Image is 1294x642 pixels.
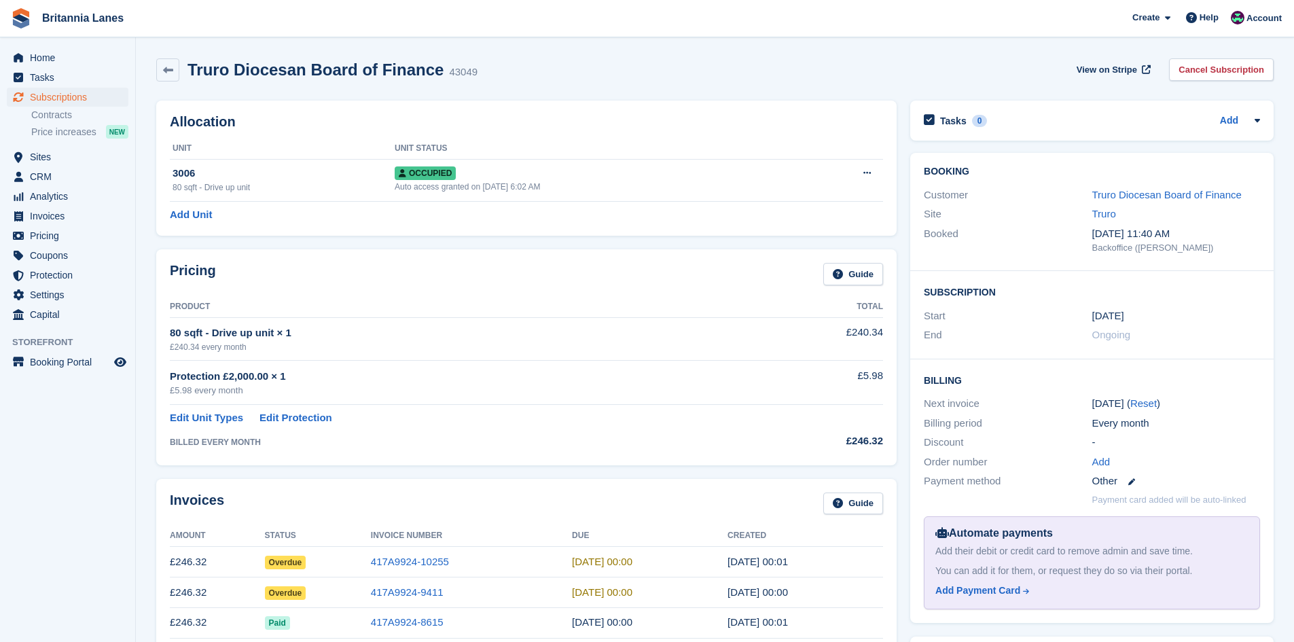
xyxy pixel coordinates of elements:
span: Pricing [30,226,111,245]
div: Automate payments [935,525,1248,541]
h2: Truro Diocesan Board of Finance [187,60,444,79]
div: Billing period [924,416,1092,431]
a: menu [7,226,128,245]
a: Guide [823,263,883,285]
span: View on Stripe [1077,63,1137,77]
th: Created [727,525,883,547]
time: 2025-07-30 23:01:19 UTC [727,556,788,567]
span: Invoices [30,207,111,226]
th: Product [170,296,751,318]
a: menu [7,266,128,285]
a: Guide [823,493,883,515]
a: Add Unit [170,207,212,223]
div: End [924,327,1092,343]
div: You can add it for them, or request they do so via their portal. [935,564,1248,578]
h2: Pricing [170,263,216,285]
span: Subscriptions [30,88,111,107]
td: £5.98 [751,361,883,405]
a: Reset [1130,397,1157,409]
img: stora-icon-8386f47178a22dfd0bd8f6a31ec36ba5ce8667c1dd55bd0f319d3a0aa187defe.svg [11,8,31,29]
a: Truro [1092,208,1116,219]
a: menu [7,207,128,226]
div: Start [924,308,1092,324]
span: Occupied [395,166,456,180]
a: 417A9924-10255 [371,556,449,567]
h2: Invoices [170,493,224,515]
span: Help [1200,11,1219,24]
div: Site [924,207,1092,222]
div: 3006 [173,166,395,181]
span: Sites [30,147,111,166]
td: £240.34 [751,317,883,360]
a: Britannia Lanes [37,7,129,29]
th: Amount [170,525,265,547]
div: Discount [924,435,1092,450]
span: Protection [30,266,111,285]
span: Overdue [265,586,306,600]
span: Analytics [30,187,111,206]
td: £246.32 [170,607,265,638]
a: menu [7,147,128,166]
a: Truro Diocesan Board of Finance [1092,189,1242,200]
a: 417A9924-9411 [371,586,444,598]
div: - [1092,435,1260,450]
a: Price increases NEW [31,124,128,139]
time: 2025-05-30 23:01:27 UTC [727,616,788,628]
time: 2025-07-01 23:00:00 UTC [572,586,632,598]
div: Next invoice [924,396,1092,412]
div: £5.98 every month [170,384,751,397]
h2: Subscription [924,285,1260,298]
span: Account [1246,12,1282,25]
div: 43049 [449,65,478,80]
a: menu [7,68,128,87]
a: Preview store [112,354,128,370]
div: [DATE] 11:40 AM [1092,226,1260,242]
span: Ongoing [1092,329,1131,340]
span: Create [1132,11,1160,24]
a: Edit Unit Types [170,410,243,426]
a: View on Stripe [1071,58,1153,81]
img: Kirsty Miles [1231,11,1244,24]
th: Due [572,525,727,547]
div: £246.32 [751,433,883,449]
div: Add Payment Card [935,584,1020,598]
a: Cancel Subscription [1169,58,1274,81]
span: Settings [30,285,111,304]
a: Add [1092,454,1111,470]
div: Protection £2,000.00 × 1 [170,369,751,385]
div: Auto access granted on [DATE] 6:02 AM [395,181,804,193]
div: Order number [924,454,1092,470]
a: menu [7,48,128,67]
td: £246.32 [170,547,265,577]
div: £240.34 every month [170,341,751,353]
div: BILLED EVERY MONTH [170,436,751,448]
a: menu [7,353,128,372]
td: £246.32 [170,577,265,608]
a: menu [7,167,128,186]
div: Booked [924,226,1092,255]
span: Tasks [30,68,111,87]
a: menu [7,246,128,265]
div: Backoffice ([PERSON_NAME]) [1092,241,1260,255]
h2: Tasks [940,115,967,127]
a: menu [7,285,128,304]
span: Storefront [12,336,135,349]
span: Paid [265,616,290,630]
span: Capital [30,305,111,324]
a: Add Payment Card [935,584,1243,598]
div: 0 [972,115,988,127]
span: CRM [30,167,111,186]
th: Total [751,296,883,318]
h2: Booking [924,166,1260,177]
time: 2025-05-31 23:00:00 UTC [572,616,632,628]
div: Customer [924,188,1092,203]
th: Status [265,525,371,547]
h2: Billing [924,373,1260,387]
p: Payment card added will be auto-linked [1092,493,1246,507]
div: 80 sqft - Drive up unit × 1 [170,325,751,341]
a: Add [1220,113,1238,129]
th: Unit [170,138,395,160]
a: Contracts [31,109,128,122]
div: Add their debit or credit card to remove admin and save time. [935,544,1248,558]
div: Every month [1092,416,1260,431]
